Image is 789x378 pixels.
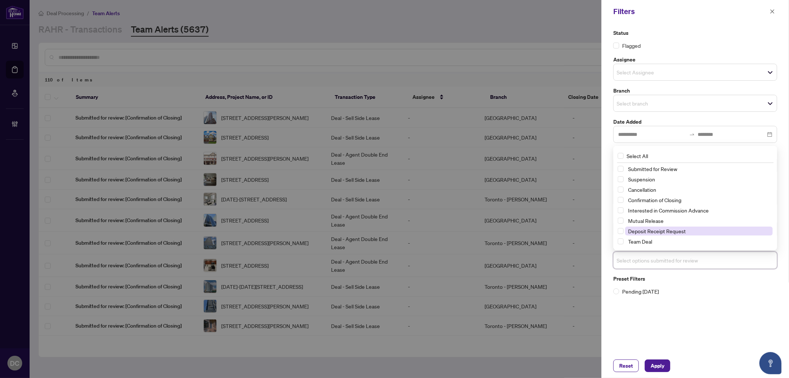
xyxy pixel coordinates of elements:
[689,131,695,137] span: swap-right
[619,360,633,372] span: Reset
[613,275,777,283] label: Preset Filters
[625,227,773,235] span: Deposit Receipt Request
[759,352,782,374] button: Open asap
[625,206,773,215] span: Interested in Commission Advance
[645,359,670,372] button: Apply
[624,152,651,160] span: Select All
[613,87,777,95] label: Branch
[628,207,709,214] span: Interested in Commission Advance
[628,165,677,172] span: Submitted for Review
[628,186,656,193] span: Cancellation
[625,216,773,225] span: Mutual Release
[622,41,641,50] span: Flagged
[628,176,655,183] span: Suspension
[625,164,773,173] span: Submitted for Review
[628,197,681,203] span: Confirmation of Closing
[628,238,652,245] span: Team Deal
[628,228,686,234] span: Deposit Receipt Request
[618,166,624,172] span: Select Submitted for Review
[625,185,773,194] span: Cancellation
[618,187,624,193] span: Select Cancellation
[625,195,773,204] span: Confirmation of Closing
[770,9,775,14] span: close
[613,56,777,64] label: Assignee
[613,6,768,17] div: Filters
[619,287,662,295] span: Pending [DATE]
[689,131,695,137] span: to
[651,360,664,372] span: Apply
[618,207,624,213] span: Select Interested in Commission Advance
[613,29,777,37] label: Status
[625,237,773,246] span: Team Deal
[618,176,624,182] span: Select Suspension
[618,218,624,224] span: Select Mutual Release
[618,228,624,234] span: Select Deposit Receipt Request
[625,175,773,184] span: Suspension
[613,359,639,372] button: Reset
[618,197,624,203] span: Select Confirmation of Closing
[618,238,624,244] span: Select Team Deal
[628,217,664,224] span: Mutual Release
[613,118,777,126] label: Date Added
